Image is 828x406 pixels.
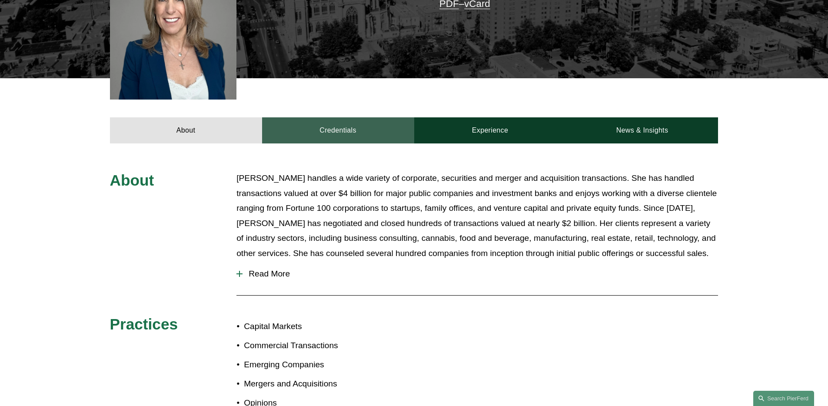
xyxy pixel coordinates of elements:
[236,263,718,285] button: Read More
[110,172,154,189] span: About
[244,319,414,334] p: Capital Markets
[243,269,718,279] span: Read More
[110,316,178,333] span: Practices
[566,117,718,143] a: News & Insights
[244,376,414,392] p: Mergers and Acquisitions
[110,117,262,143] a: About
[236,171,718,261] p: [PERSON_NAME] handles a wide variety of corporate, securities and merger and acquisition transact...
[753,391,814,406] a: Search this site
[244,338,414,353] p: Commercial Transactions
[262,117,414,143] a: Credentials
[414,117,566,143] a: Experience
[244,357,414,373] p: Emerging Companies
